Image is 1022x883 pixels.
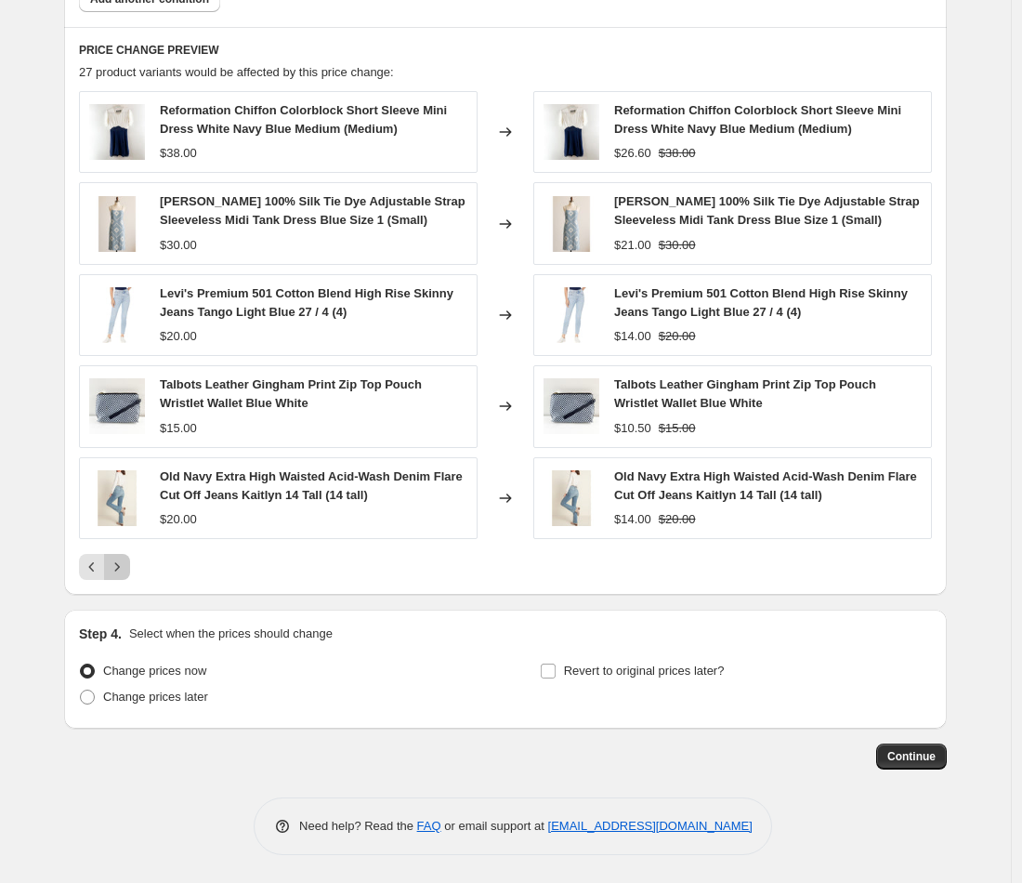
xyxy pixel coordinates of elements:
[614,103,901,136] span: Reformation Chiffon Colorblock Short Sleeve Mini Dress White Navy Blue Medium (Medium)
[103,664,206,678] span: Change prices now
[89,287,145,343] img: 508c239f-ec32-4b41-b31d-41cf560dd4d8_80x.jpg
[89,196,145,252] img: 2499076f-f961-4907-a17f-4c17a370a474_80x.jpg
[160,103,447,136] span: Reformation Chiffon Colorblock Short Sleeve Mini Dress White Navy Blue Medium (Medium)
[659,419,696,438] strike: $15.00
[548,819,753,833] a: [EMAIL_ADDRESS][DOMAIN_NAME]
[544,104,599,160] img: bc9a7a53-8955-4f12-87af-f1254468b433_80x.jpg
[659,327,696,346] strike: $20.00
[160,144,197,163] div: $38.00
[887,749,936,764] span: Continue
[160,419,197,438] div: $15.00
[160,469,463,502] span: Old Navy Extra High Waisted Acid-Wash Denim Flare Cut Off Jeans Kaitlyn 14 Tall (14 tall)
[103,690,208,704] span: Change prices later
[104,554,130,580] button: Next
[544,196,599,252] img: 2499076f-f961-4907-a17f-4c17a370a474_80x.jpg
[564,664,725,678] span: Revert to original prices later?
[614,510,651,529] div: $14.00
[89,104,145,160] img: bc9a7a53-8955-4f12-87af-f1254468b433_80x.jpg
[614,236,651,255] div: $21.00
[544,470,599,526] img: 569a84cf-90cd-447d-8574-8a39a94b5841_80x.jpg
[614,419,651,438] div: $10.50
[659,510,696,529] strike: $20.00
[79,625,122,643] h2: Step 4.
[160,327,197,346] div: $20.00
[129,625,333,643] p: Select when the prices should change
[160,236,197,255] div: $30.00
[614,286,908,319] span: Levi's Premium 501 Cotton Blend High Rise Skinny Jeans Tango Light Blue 27 / 4 (4)
[160,510,197,529] div: $20.00
[89,378,145,434] img: 732c9836-b08f-4ce7-830c-0b1b42a54efc_80x.jpg
[79,65,394,79] span: 27 product variants would be affected by this price change:
[614,469,917,502] span: Old Navy Extra High Waisted Acid-Wash Denim Flare Cut Off Jeans Kaitlyn 14 Tall (14 tall)
[160,377,422,410] span: Talbots Leather Gingham Print Zip Top Pouch Wristlet Wallet Blue White
[441,819,548,833] span: or email support at
[659,236,696,255] strike: $30.00
[417,819,441,833] a: FAQ
[614,194,920,227] span: [PERSON_NAME] 100% Silk Tie Dye Adjustable Strap Sleeveless Midi Tank Dress Blue Size 1 (Small)
[659,144,696,163] strike: $38.00
[79,43,932,58] h6: PRICE CHANGE PREVIEW
[544,287,599,343] img: 508c239f-ec32-4b41-b31d-41cf560dd4d8_80x.jpg
[876,744,947,770] button: Continue
[299,819,417,833] span: Need help? Read the
[544,378,599,434] img: 732c9836-b08f-4ce7-830c-0b1b42a54efc_80x.jpg
[89,470,145,526] img: 569a84cf-90cd-447d-8574-8a39a94b5841_80x.jpg
[160,286,453,319] span: Levi's Premium 501 Cotton Blend High Rise Skinny Jeans Tango Light Blue 27 / 4 (4)
[79,554,130,580] nav: Pagination
[614,377,876,410] span: Talbots Leather Gingham Print Zip Top Pouch Wristlet Wallet Blue White
[614,144,651,163] div: $26.60
[79,554,105,580] button: Previous
[160,194,465,227] span: [PERSON_NAME] 100% Silk Tie Dye Adjustable Strap Sleeveless Midi Tank Dress Blue Size 1 (Small)
[614,327,651,346] div: $14.00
